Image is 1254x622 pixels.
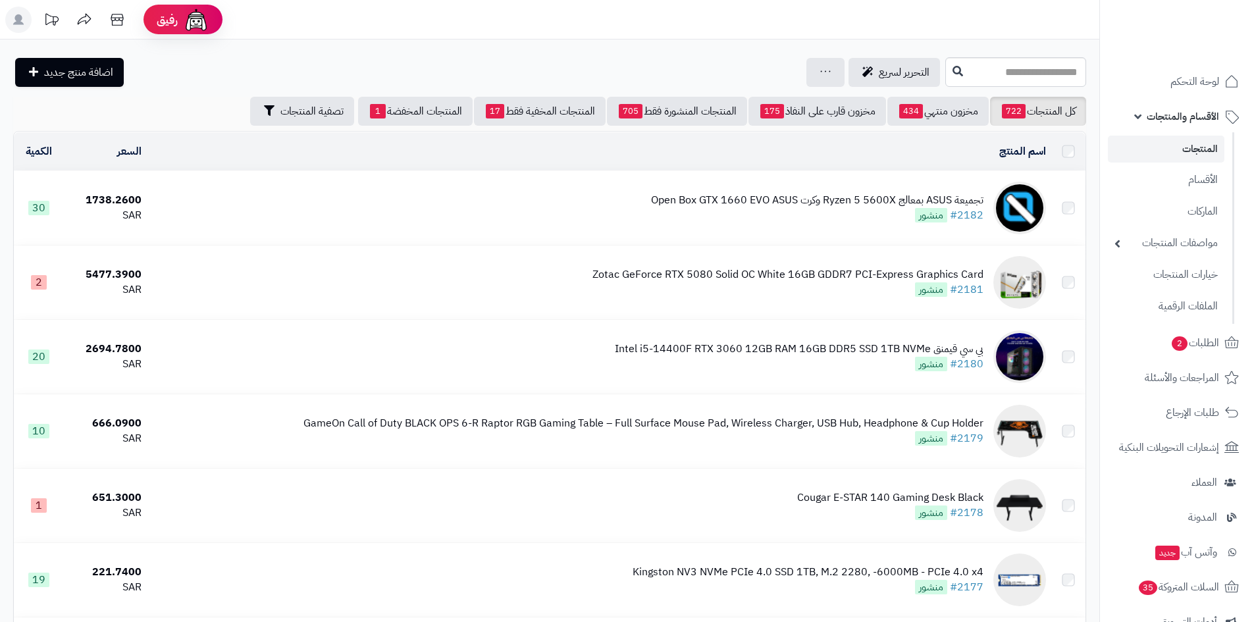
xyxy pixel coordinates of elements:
[1108,229,1224,257] a: مواصفات المنتجات
[1108,197,1224,226] a: الماركات
[157,12,178,28] span: رفيق
[1172,336,1188,351] span: 2
[1002,104,1026,118] span: 722
[1108,362,1246,394] a: المراجعات والأسئلة
[1108,136,1224,163] a: المنتجات
[592,267,983,282] div: Zotac GeForce RTX 5080 Solid OC White 16GB GDDR7 PCI-Express Graphics Card
[1147,107,1219,126] span: الأقسام والمنتجات
[849,58,940,87] a: التحرير لسريع
[1191,473,1217,492] span: العملاء
[615,342,983,357] div: بي سي قيمنق Intel i5-14400F RTX 3060 12GB RAM 16GB DDR5 SSD 1TB NVMe
[70,490,142,505] div: 651.3000
[619,104,642,118] span: 705
[879,65,929,80] span: التحرير لسريع
[117,143,142,159] a: السعر
[70,580,142,595] div: SAR
[486,104,504,118] span: 17
[915,208,947,222] span: منشور
[1108,536,1246,568] a: وآتس آبجديد
[70,193,142,208] div: 1738.2600
[70,208,142,223] div: SAR
[993,256,1046,309] img: Zotac GeForce RTX 5080 Solid OC White 16GB GDDR7 PCI-Express Graphics Card
[993,330,1046,383] img: بي سي قيمنق Intel i5-14400F RTX 3060 12GB RAM 16GB DDR5 SSD 1TB NVMe
[915,505,947,520] span: منشور
[950,505,983,521] a: #2178
[1108,432,1246,463] a: إشعارات التحويلات البنكية
[748,97,886,126] a: مخزون قارب على النفاذ175
[70,282,142,298] div: SAR
[993,479,1046,532] img: Cougar E-STAR 140 Gaming Desk Black
[915,580,947,594] span: منشور
[651,193,983,208] div: تجميعة ASUS بمعالج Ryzen 5 5600X وكرت Open Box GTX 1660 EVO ASUS
[28,573,49,587] span: 19
[899,104,923,118] span: 434
[993,554,1046,606] img: Kingston NV3 NVMe PCIe 4.0 SSD 1TB, M.2 2280, -6000MB - PCIe 4.0 x4
[28,201,49,215] span: 30
[44,65,113,80] span: اضافة منتج جديد
[950,282,983,298] a: #2181
[70,505,142,521] div: SAR
[250,97,354,126] button: تصفية المنتجات
[1145,369,1219,387] span: المراجعات والأسئلة
[1137,578,1219,596] span: السلات المتروكة
[474,97,606,126] a: المنتجات المخفية فقط17
[1108,571,1246,603] a: السلات المتروكة35
[303,416,983,431] div: GameOn Call of Duty BLACK OPS 6-R Raptor RGB Gaming Table – Full Surface Mouse Pad, Wireless Char...
[887,97,989,126] a: مخزون منتهي434
[1119,438,1219,457] span: إشعارات التحويلات البنكية
[26,143,52,159] a: الكمية
[370,104,386,118] span: 1
[70,342,142,357] div: 2694.7800
[990,97,1086,126] a: كل المنتجات722
[1108,292,1224,321] a: الملفات الرقمية
[950,430,983,446] a: #2179
[1108,66,1246,97] a: لوحة التحكم
[950,579,983,595] a: #2177
[1108,397,1246,428] a: طلبات الإرجاع
[183,7,209,33] img: ai-face.png
[1170,334,1219,352] span: الطلبات
[70,565,142,580] div: 221.7400
[28,350,49,364] span: 20
[358,97,473,126] a: المنتجات المخفضة1
[1108,261,1224,289] a: خيارات المنتجات
[1108,166,1224,194] a: الأقسام
[1155,546,1180,560] span: جديد
[1139,581,1157,595] span: 35
[70,267,142,282] div: 5477.3900
[1166,403,1219,422] span: طلبات الإرجاع
[35,7,68,36] a: تحديثات المنصة
[950,207,983,223] a: #2182
[607,97,747,126] a: المنتجات المنشورة فقط705
[31,275,47,290] span: 2
[797,490,983,505] div: Cougar E-STAR 140 Gaming Desk Black
[1164,34,1241,61] img: logo-2.png
[993,182,1046,234] img: تجميعة ASUS بمعالج Ryzen 5 5600X وكرت Open Box GTX 1660 EVO ASUS
[915,282,947,297] span: منشور
[1170,72,1219,91] span: لوحة التحكم
[1108,502,1246,533] a: المدونة
[760,104,784,118] span: 175
[633,565,983,580] div: Kingston NV3 NVMe PCIe 4.0 SSD 1TB, M.2 2280, -6000MB - PCIe 4.0 x4
[70,416,142,431] div: 666.0900
[915,431,947,446] span: منشور
[280,103,344,119] span: تصفية المنتجات
[70,431,142,446] div: SAR
[31,498,47,513] span: 1
[28,424,49,438] span: 10
[1108,467,1246,498] a: العملاء
[15,58,124,87] a: اضافة منتج جديد
[1188,508,1217,527] span: المدونة
[1154,543,1217,561] span: وآتس آب
[999,143,1046,159] a: اسم المنتج
[70,357,142,372] div: SAR
[1108,327,1246,359] a: الطلبات2
[915,357,947,371] span: منشور
[950,356,983,372] a: #2180
[993,405,1046,457] img: GameOn Call of Duty BLACK OPS 6-R Raptor RGB Gaming Table – Full Surface Mouse Pad, Wireless Char...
